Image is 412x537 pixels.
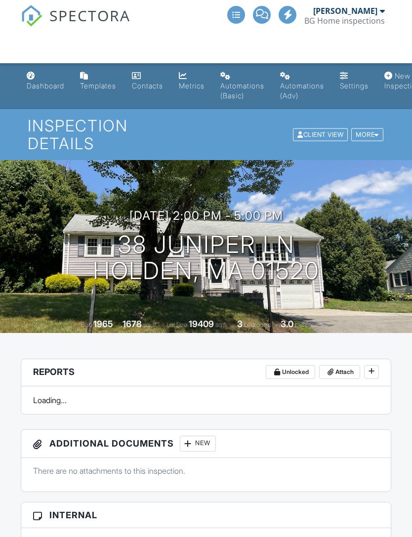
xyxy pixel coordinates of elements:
div: Templates [80,82,116,90]
h1: Inspection Details [28,117,384,152]
h3: Additional Documents [21,430,391,458]
div: Dashboard [27,82,64,90]
span: bedrooms [244,321,271,329]
a: Contacts [128,67,167,95]
span: SPECTORA [49,5,130,26]
h1: 38 Juniper Ln Holden, MA 01520 [93,232,320,284]
span: sq.ft. [215,321,228,329]
a: Client View [292,130,350,138]
h3: Internal [21,502,391,528]
div: 3.0 [281,319,293,329]
div: Metrics [179,82,205,90]
div: Settings [340,82,369,90]
div: Contacts [132,82,163,90]
a: Settings [336,67,372,95]
span: Lot Size [166,321,187,329]
p: There are no attachments to this inspection. [33,465,379,476]
div: Automations (Basic) [220,82,264,100]
div: 1678 [123,319,142,329]
div: Client View [293,128,348,141]
div: Automations (Adv) [280,82,324,100]
a: SPECTORA [21,13,130,34]
h3: [DATE] 2:00 pm - 5:00 pm [129,209,283,222]
a: Dashboard [23,67,68,95]
img: The Best Home Inspection Software - Spectora [21,5,42,27]
span: bathrooms [295,321,323,329]
div: 1965 [93,319,113,329]
div: 19409 [189,319,214,329]
div: [PERSON_NAME] [313,6,377,16]
a: Automations (Advanced) [276,67,328,105]
div: More [351,128,383,141]
a: Metrics [175,67,208,95]
div: 3 [237,319,243,329]
span: Built [81,321,92,329]
a: Templates [76,67,120,95]
div: New [180,436,216,452]
div: BG Home inspections [304,16,385,26]
a: Automations (Basic) [216,67,268,105]
span: sq. ft. [143,321,157,329]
